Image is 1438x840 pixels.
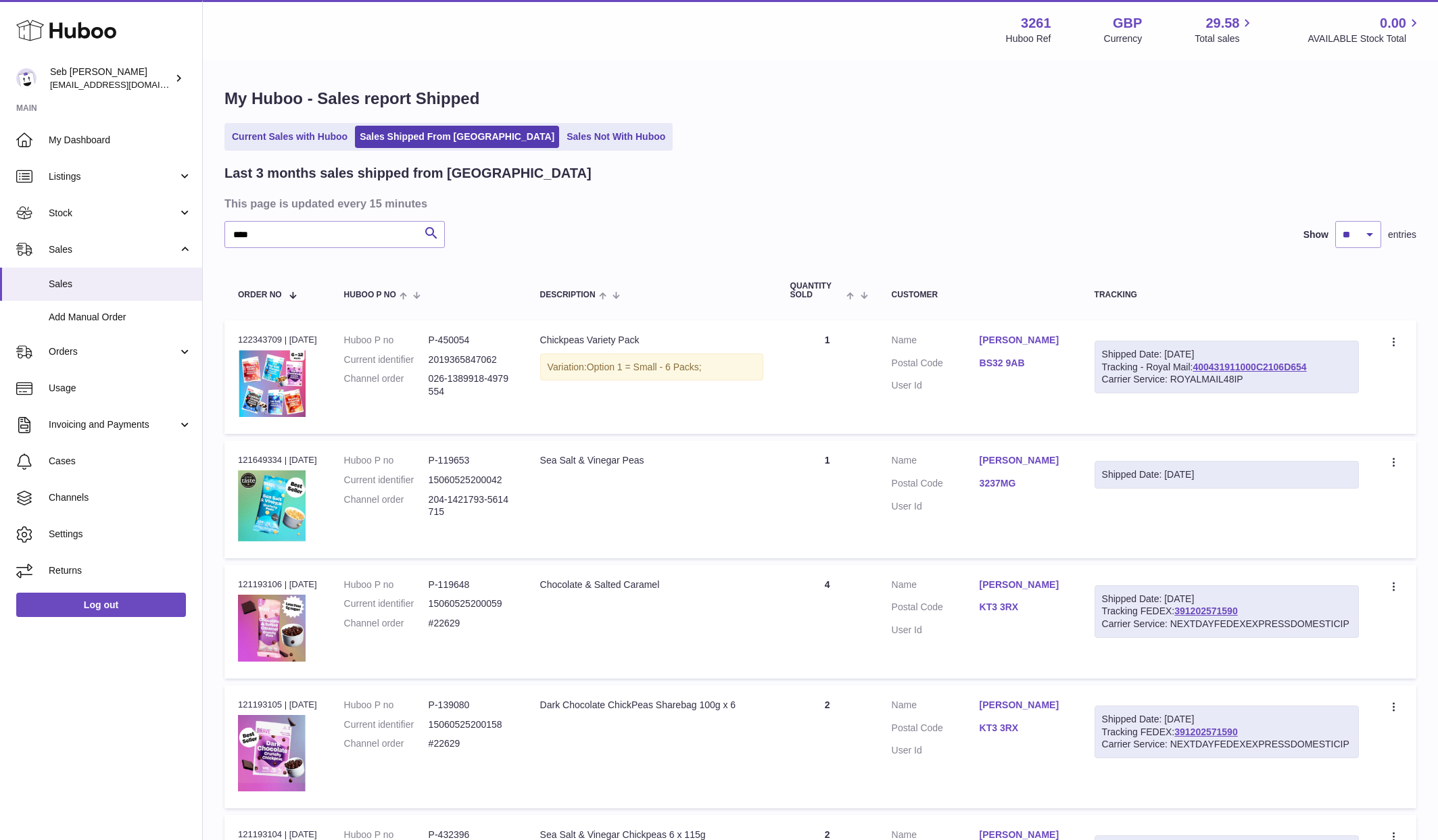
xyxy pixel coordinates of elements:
[344,493,429,519] dt: Channel order
[1102,593,1352,606] div: Shipped Date: [DATE]
[777,685,878,809] td: 2
[892,357,980,373] dt: Postal Code
[892,601,980,617] dt: Postal Code
[238,470,306,541] img: 32611658329628.jpg
[540,578,763,591] div: Chocolate & Salted Caramel
[1095,585,1360,639] div: Tracking FEDEX:
[16,68,37,89] img: ecom@bravefoods.co.uk
[892,699,980,715] dt: Name
[1308,32,1422,45] span: AVAILABLE Stock Total
[1193,362,1306,372] a: 400431911000C2106D654
[980,601,1068,614] a: KT3 3RX
[238,334,317,346] div: 122343709 | [DATE]
[49,528,192,541] span: Settings
[50,79,199,90] span: [EMAIL_ADDRESS][DOMAIN_NAME]
[344,334,429,347] dt: Huboo P no
[49,278,192,291] span: Sales
[49,311,192,324] span: Add Manual Order
[344,372,429,398] dt: Channel order
[1095,291,1360,299] div: Tracking
[49,491,192,504] span: Channels
[344,474,429,487] dt: Current identifier
[1102,713,1352,726] div: Shipped Date: [DATE]
[1174,606,1237,616] a: 391202571590
[224,88,1416,109] h1: My Huboo - Sales report Shipped
[540,334,763,347] div: Chickpeas Variety Pack
[892,454,980,470] dt: Name
[429,737,513,750] dd: #22629
[980,477,1068,490] a: 3237MG
[892,334,980,350] dt: Name
[344,597,429,610] dt: Current identifier
[980,454,1068,467] a: [PERSON_NAME]
[777,320,878,434] td: 1
[587,362,702,372] span: Option 1 = Small - 6 Packs;
[429,372,513,398] dd: 026-1389918-4979554
[224,164,592,182] h2: Last 3 months sales shipped from [GEOGRAPHIC_DATA]
[980,357,1068,370] a: BS32 9AB
[49,418,178,431] span: Invoicing and Payments
[238,699,317,711] div: 121193105 | [DATE]
[344,291,396,299] span: Huboo P no
[892,578,980,595] dt: Name
[1388,228,1416,241] span: entries
[49,243,178,256] span: Sales
[1102,373,1352,386] div: Carrier Service: ROYALMAIL48IP
[1102,618,1352,631] div: Carrier Service: NEXTDAYFEDEXEXPRESSDOMESTICIP
[1006,32,1051,45] div: Huboo Ref
[238,350,306,417] img: 32611658328401.jpg
[1095,706,1360,759] div: Tracking FEDEX:
[980,334,1068,347] a: [PERSON_NAME]
[49,134,192,147] span: My Dashboard
[224,196,1413,211] h3: This page is updated every 15 minutes
[892,291,1068,299] div: Customer
[540,454,763,467] div: Sea Salt & Vinegar Peas
[49,207,178,220] span: Stock
[429,718,513,731] dd: 15060525200158
[429,493,513,519] dd: 204-1421793-5614715
[429,699,513,712] dd: P-139080
[892,722,980,738] dt: Postal Code
[540,699,763,712] div: Dark Chocolate ChickPeas Sharebag 100g x 6
[344,699,429,712] dt: Huboo P no
[429,334,513,347] dd: P-450054
[777,565,878,678] td: 4
[1113,14,1142,32] strong: GBP
[344,578,429,591] dt: Huboo P no
[1380,14,1406,32] span: 0.00
[980,578,1068,591] a: [PERSON_NAME]
[49,455,192,468] span: Cases
[49,345,178,358] span: Orders
[344,718,429,731] dt: Current identifier
[238,595,306,662] img: 32611658329658.jpg
[1205,14,1239,32] span: 29.58
[1104,32,1143,45] div: Currency
[892,379,980,392] dt: User Id
[49,170,178,183] span: Listings
[790,282,844,299] span: Quantity Sold
[1308,14,1422,45] a: 0.00 AVAILABLE Stock Total
[429,597,513,610] dd: 15060525200059
[238,578,317,591] div: 121193106 | [DATE]
[238,715,306,791] img: 32611658329185.jpg
[1303,228,1328,241] label: Show
[1174,726,1237,737] a: 391202571590
[355,126,559,148] a: Sales Shipped From [GEOGRAPHIC_DATA]
[344,454,429,467] dt: Huboo P no
[562,126,670,148] a: Sales Not With Huboo
[1102,348,1352,361] div: Shipped Date: [DATE]
[429,474,513,487] dd: 15060525200042
[1102,738,1352,751] div: Carrier Service: NEXTDAYFEDEXEXPRESSDOMESTICIP
[50,66,172,91] div: Seb [PERSON_NAME]
[892,477,980,493] dt: Postal Code
[238,291,282,299] span: Order No
[980,699,1068,712] a: [PERSON_NAME]
[227,126,352,148] a: Current Sales with Huboo
[429,454,513,467] dd: P-119653
[429,578,513,591] dd: P-119648
[344,737,429,750] dt: Channel order
[429,353,513,366] dd: 2019365847062
[892,744,980,757] dt: User Id
[540,291,596,299] span: Description
[16,593,186,617] a: Log out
